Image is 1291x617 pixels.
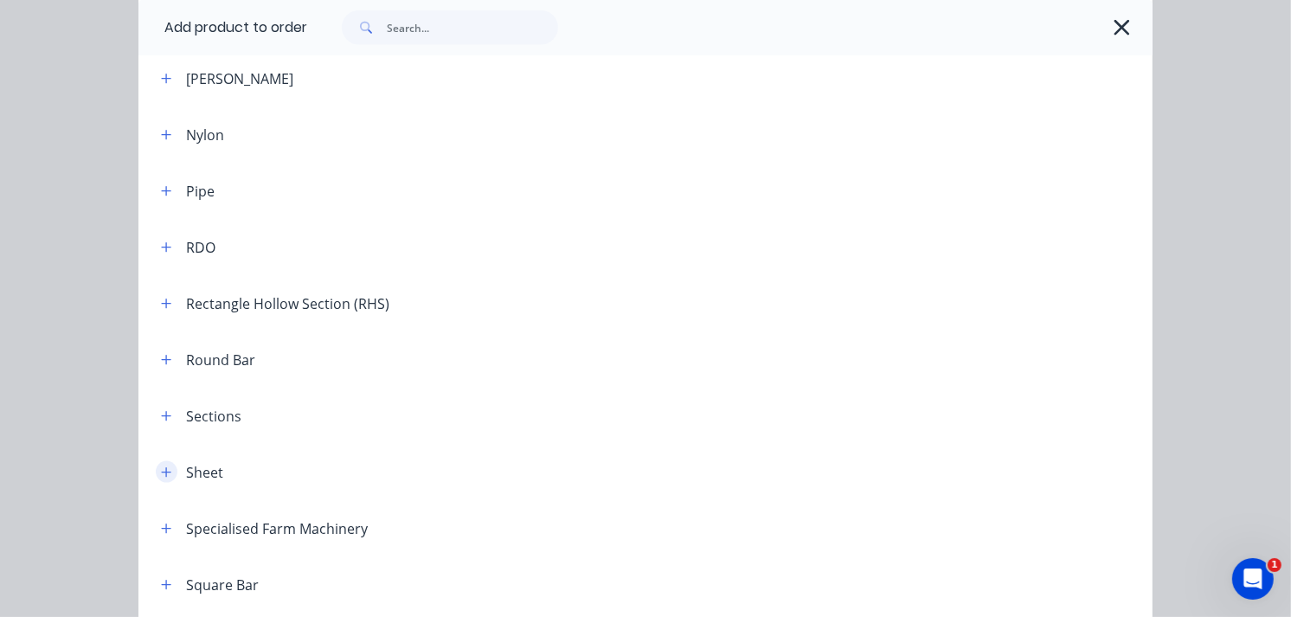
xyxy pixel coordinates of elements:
iframe: Intercom live chat [1232,558,1274,600]
div: Sections [186,406,241,427]
div: [PERSON_NAME] [186,68,293,89]
div: Specialised Farm Machinery [186,518,368,539]
div: Sheet [186,462,223,483]
div: Round Bar [186,350,255,370]
div: Pipe [186,181,215,202]
div: Rectangle Hollow Section (RHS) [186,293,389,314]
div: RDO [186,237,215,258]
div: Nylon [186,125,224,145]
div: Square Bar [186,575,259,595]
span: 1 [1268,558,1281,572]
input: Search... [387,10,558,45]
